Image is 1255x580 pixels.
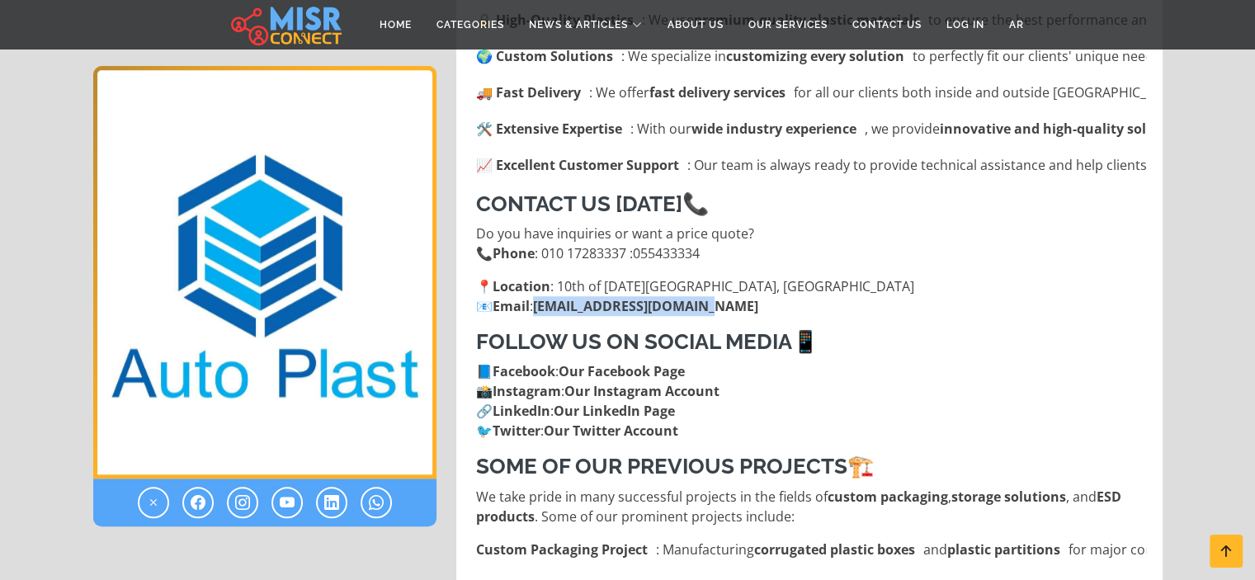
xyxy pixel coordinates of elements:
p: 📘 : 📸 : 🔗 : 🐦 : [476,361,1146,441]
a: Our LinkedIn Page [554,402,675,420]
li: : With our , we provide . [476,119,1146,139]
h3: 📱 [476,329,1146,355]
strong: Twitter [493,422,540,440]
strong: Phone [493,244,535,262]
li: : We specialize in to perfectly fit our clients' unique needs. [476,46,1146,66]
li: : Manufacturing and for major companies in the and industries. [476,540,1146,559]
strong: 🌍 Custom Solutions [476,46,613,66]
strong: custom packaging [828,488,948,506]
h3: 📞 [476,191,1146,217]
a: Log in [934,9,997,40]
strong: Contact Us [DATE] [476,191,682,216]
a: Our Instagram Account [564,382,720,400]
strong: 🚚 Fast Delivery [476,83,581,102]
p: We take pride in many successful projects in the fields of , , and . Some of our prominent projec... [476,487,1146,526]
strong: Email [493,297,530,315]
strong: 🛠️ Extensive Expertise [476,119,622,139]
a: Home [367,9,424,40]
a: Our Facebook Page [559,362,685,380]
strong: wide industry experience [691,119,856,139]
a: Contact Us [840,9,934,40]
strong: LinkedIn [493,402,550,420]
strong: Follow Us on Social Media [476,329,792,354]
img: Auto Plast Company [93,66,436,479]
li: : We offer for all our clients both inside and outside [GEOGRAPHIC_DATA]. [476,83,1146,102]
img: main.misr_connect [231,4,342,45]
li: : Our team is always ready to provide technical assistance and help clients select the ideal prod... [476,155,1146,175]
a: Our Services [736,9,840,40]
strong: Facebook [493,362,555,380]
strong: plastic partitions [947,540,1060,559]
span: News & Articles [529,17,628,32]
strong: Some of Our Previous Projects [476,454,847,479]
strong: storage solutions [951,488,1066,506]
strong: Custom Packaging Project [476,540,648,559]
a: Categories [424,9,517,40]
strong: Location [493,277,550,295]
a: About Us [655,9,736,40]
h3: 🏗️ [476,454,1146,479]
strong: customizing every solution [726,46,904,66]
strong: innovative and high-quality solutions [940,119,1189,139]
strong: Instagram [493,382,561,400]
a: Our Twitter Account [544,422,678,440]
a: AR [997,9,1036,40]
span: 055433334 [633,244,700,262]
strong: 📈 Excellent Customer Support [476,155,679,175]
a: News & Articles [517,9,655,40]
strong: corrugated plastic boxes [754,540,915,559]
div: 1 / 1 [93,66,436,479]
strong: ESD products [476,488,1121,526]
p: 📍 : 10th of [DATE][GEOGRAPHIC_DATA], [GEOGRAPHIC_DATA] 📧 : [476,276,1146,316]
a: [EMAIL_ADDRESS][DOMAIN_NAME] [533,297,758,315]
p: Do you have inquiries or want a price quote? 📞 : 010 17283337 : [476,224,1146,263]
strong: fast delivery services [649,83,786,102]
